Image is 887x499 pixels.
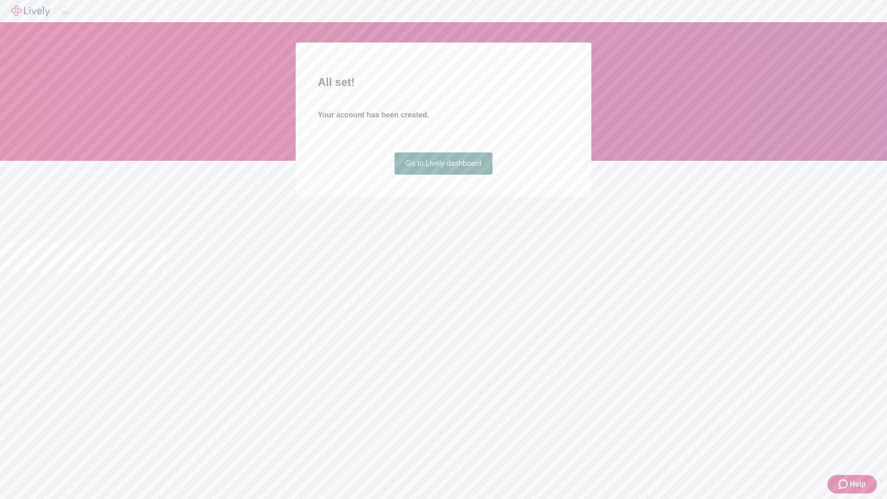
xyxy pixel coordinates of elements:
[61,12,68,14] button: Log out
[838,479,850,490] svg: Zendesk support icon
[827,475,877,493] button: Zendesk support iconHelp
[850,479,866,490] span: Help
[11,6,50,17] img: Lively
[318,74,569,91] h2: All set!
[395,152,493,175] a: Go to Lively dashboard
[318,110,569,121] h4: Your account has been created.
